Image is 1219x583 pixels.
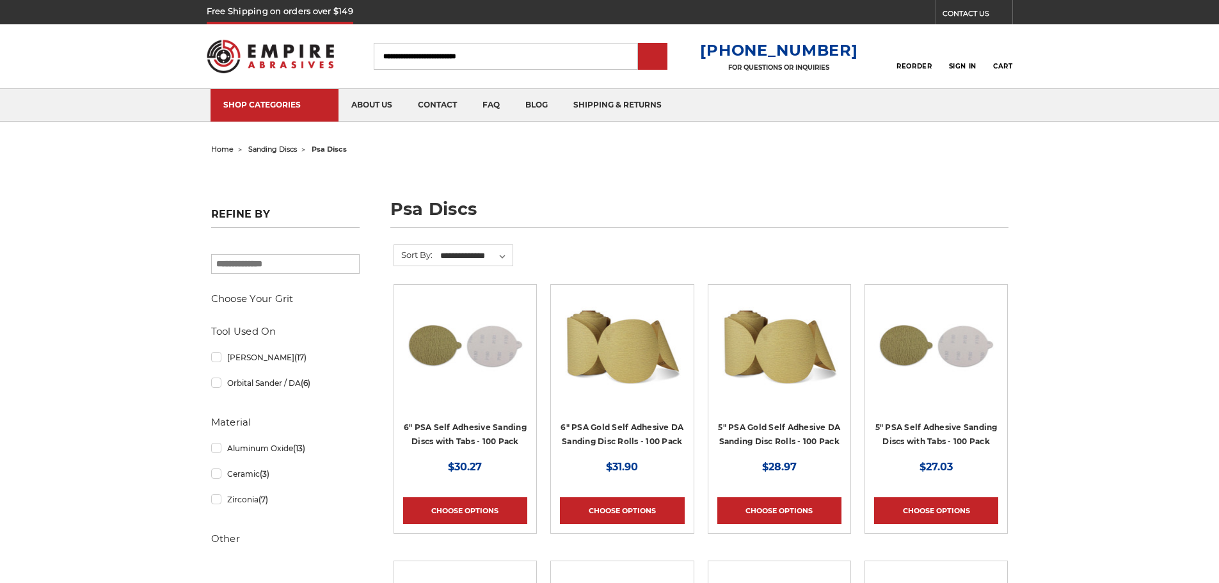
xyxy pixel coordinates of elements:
img: 5 inch PSA Disc [874,294,998,396]
h1: psa discs [390,200,1008,228]
h5: Refine by [211,208,360,228]
img: 5" Sticky Backed Sanding Discs on a roll [717,294,841,396]
span: (7) [259,495,268,504]
span: (17) [294,353,307,362]
a: 6 inch psa sanding disc [403,294,527,458]
a: Reorder [896,42,932,70]
a: Choose Options [874,497,998,524]
span: Cart [993,62,1012,70]
a: contact [405,89,470,122]
p: FOR QUESTIONS OR INQUIRIES [700,63,857,72]
h5: Material [211,415,360,430]
span: (3) [260,469,269,479]
a: Choose Options [560,497,684,524]
a: faq [470,89,513,122]
div: SHOP CATEGORIES [223,100,326,109]
span: psa discs [312,145,347,154]
a: CONTACT US [943,6,1012,24]
select: Sort By: [438,246,513,266]
a: Choose Options [717,497,841,524]
a: [PERSON_NAME](17) [211,346,360,369]
span: Sign In [949,62,976,70]
span: (6) [301,378,310,388]
img: 6" DA Sanding Discs on a Roll [560,294,684,396]
label: Sort By: [394,245,433,264]
a: Zirconia(7) [211,488,360,511]
a: 6" DA Sanding Discs on a Roll [560,294,684,458]
span: Reorder [896,62,932,70]
span: (13) [293,443,305,453]
a: shipping & returns [561,89,674,122]
a: about us [339,89,405,122]
a: [PHONE_NUMBER] [700,41,857,60]
span: $28.97 [762,461,797,473]
a: blog [513,89,561,122]
img: 6 inch psa sanding disc [403,294,527,396]
a: Orbital Sander / DA(6) [211,372,360,394]
a: home [211,145,234,154]
a: 5" Sticky Backed Sanding Discs on a roll [717,294,841,458]
a: Ceramic(3) [211,463,360,485]
a: Cart [993,42,1012,70]
span: $31.90 [606,461,638,473]
a: Aluminum Oxide(13) [211,437,360,459]
a: sanding discs [248,145,297,154]
h5: Tool Used On [211,324,360,339]
span: $30.27 [448,461,482,473]
h5: Choose Your Grit [211,291,360,307]
span: $27.03 [920,461,953,473]
a: Choose Options [403,497,527,524]
h5: Other [211,531,360,547]
img: Empire Abrasives [207,31,335,81]
a: 5 inch PSA Disc [874,294,998,458]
